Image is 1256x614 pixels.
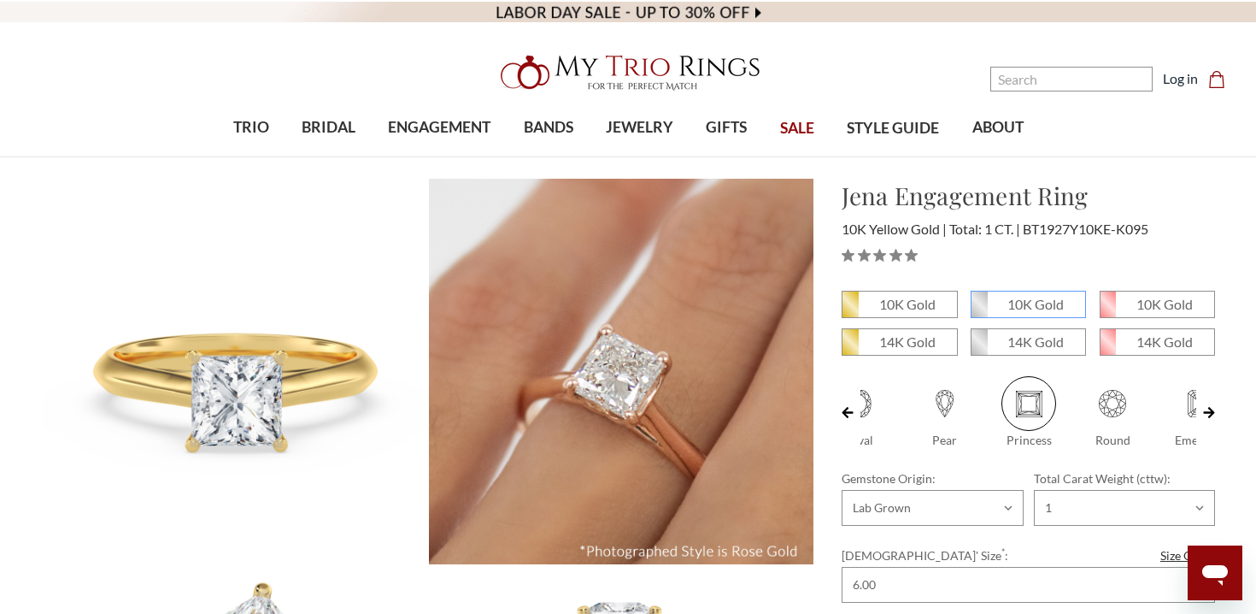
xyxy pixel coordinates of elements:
[971,329,1085,355] span: 14K White Gold
[1007,433,1052,447] span: Princess
[233,116,269,139] span: TRIO
[971,292,1085,317] span: 10K White Gold
[1095,433,1130,447] span: Round
[429,179,814,564] img: Photo of Jena 1 ct tw. Lab Grown Princess Solitaire Engagement Ring 10K Yellow Gold [BT1927YE-K095]
[932,433,957,447] span: Pear
[842,329,956,355] span: 14K Yellow Gold
[1160,546,1215,564] a: Size Guide
[842,469,1023,487] label: Gemstone Origin:
[1136,296,1193,312] em: 10K Gold
[216,100,285,156] a: TRIO
[364,45,891,100] a: My Trio Rings
[842,221,947,237] span: 10K Yellow Gold
[243,156,260,157] button: submenu toggle
[879,296,936,312] em: 10K Gold
[842,292,956,317] span: 10K Yellow Gold
[372,100,507,156] a: ENGAGEMENT
[690,100,763,156] a: GIFTS
[1100,292,1214,317] span: 10K Rose Gold
[718,156,735,157] button: submenu toggle
[606,116,673,139] span: JEWELRY
[830,101,955,156] a: STYLE GUIDE
[1175,433,1219,447] span: Emerald
[848,433,873,447] span: Oval
[879,334,936,350] em: 14K Gold
[491,45,765,100] img: My Trio Rings
[706,116,747,139] span: GIFTS
[780,117,814,139] span: SALE
[540,156,557,157] button: submenu toggle
[431,156,448,157] button: submenu toggle
[590,100,690,156] a: JEWELRY
[949,221,1020,237] span: Total: 1 CT.
[1163,68,1198,89] a: Log in
[320,156,337,157] button: submenu toggle
[1136,334,1193,350] em: 14K Gold
[285,100,372,156] a: BRIDAL
[507,100,589,156] a: BANDS
[1007,296,1064,312] em: 10K Gold
[1034,469,1215,487] label: Total Carat Weight (cttw):
[302,116,355,139] span: BRIDAL
[388,116,490,139] span: ENGAGEMENT
[1007,334,1064,350] em: 14K Gold
[918,376,972,431] span: Pear
[1085,376,1140,431] span: Round
[1023,221,1148,237] span: BT1927Y10KE-K095
[1208,71,1225,88] svg: cart.cart_preview
[834,376,889,431] span: Oval
[842,546,1215,564] label: [DEMOGRAPHIC_DATA]' Size :
[847,117,939,139] span: STYLE GUIDE
[1100,329,1214,355] span: 14K Rose Gold
[1001,376,1056,431] span: Princess
[631,156,649,157] button: submenu toggle
[842,178,1215,214] h1: Jena Engagement Ring
[990,67,1153,92] input: Search and use arrows or TAB to navigate results
[524,116,573,139] span: BANDS
[764,101,830,156] a: SALE
[1170,376,1224,431] span: Emerald
[1208,68,1235,89] a: Cart with 0 items
[1188,546,1242,600] iframe: Button to launch messaging window
[42,179,427,564] img: Photo of Jena 1 ct tw. Lab Grown Princess Solitaire Engagement Ring 10K Yellow Gold [BT1927YE-K095]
